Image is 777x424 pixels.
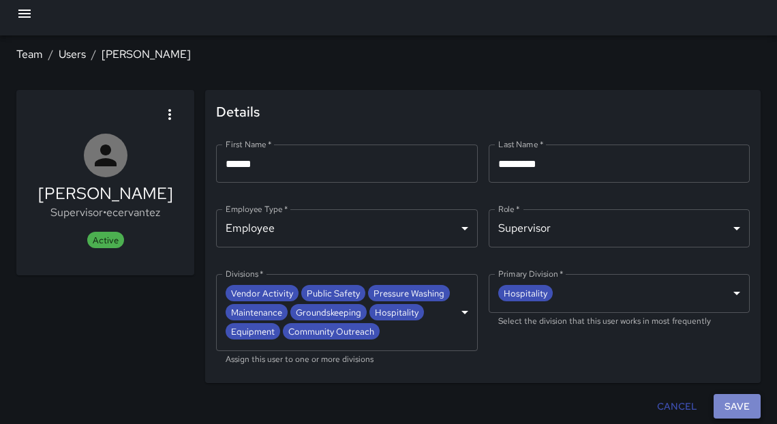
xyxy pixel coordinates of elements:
span: Maintenance [226,305,288,320]
li: / [48,46,53,63]
span: Vendor Activity [226,286,299,301]
a: [PERSON_NAME] [102,47,191,61]
a: Users [59,47,86,61]
div: Supervisor [489,209,750,247]
h5: [PERSON_NAME] [38,183,173,205]
span: Pressure Washing [368,286,450,301]
span: Groundskeeping [290,305,367,320]
label: Divisions [226,268,264,279]
label: Employee Type [226,203,288,215]
label: First Name [226,138,272,150]
span: Hospitality [498,286,553,301]
span: Public Safety [301,286,365,301]
button: Save [714,394,761,419]
label: Role [498,203,520,215]
label: Primary Division [498,268,563,279]
span: Community Outreach [283,324,380,339]
p: Select the division that this user works in most frequently [498,315,741,329]
p: Supervisor • ecervantez [38,205,173,221]
div: Employee [216,209,478,247]
label: Last Name [498,138,543,150]
li: / [91,46,96,63]
span: Hospitality [369,305,424,320]
span: Equipment [226,324,280,339]
button: Cancel [652,394,703,419]
span: Active [87,234,124,246]
span: Details [216,101,750,123]
a: Team [16,47,43,61]
p: Assign this user to one or more divisions [226,353,468,367]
